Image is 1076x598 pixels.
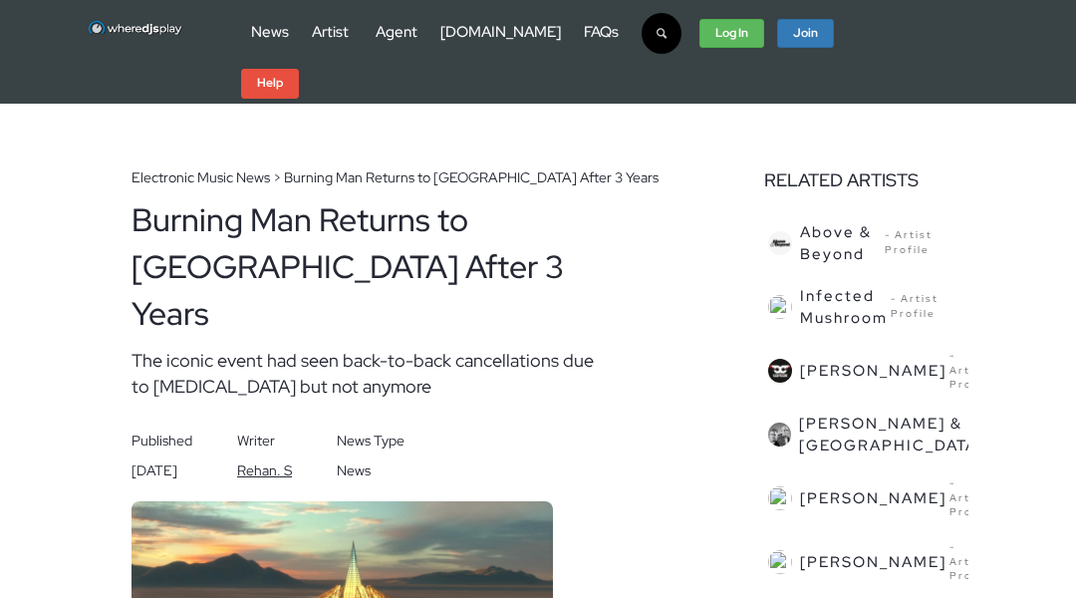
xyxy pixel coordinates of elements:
div: [PERSON_NAME] [764,345,945,397]
span: - Artist Profile [949,349,994,393]
a: Agent [376,22,417,42]
div: Above & Beyond [764,217,945,269]
img: 9872ed9fc22fc182d371c3e9ed316094.jpg [768,359,792,383]
div: Infected Mushroom [764,281,945,333]
a: [PERSON_NAME]- Artist Profile [764,524,945,588]
a: [DOMAIN_NAME] [440,22,561,42]
div: Writer [237,431,292,451]
a: News [251,22,289,42]
img: WhereDJsPlay [88,20,183,38]
div: RELATED ARTISTS [764,167,945,193]
span: - Artist Profile [949,476,994,520]
a: [PERSON_NAME]- Artist Profile [764,460,945,524]
div: Burning Man Returns to [GEOGRAPHIC_DATA] After 3 Years [132,197,614,338]
a: [PERSON_NAME]- Artist Profile [764,333,945,397]
img: 92cc227532d17e56e07902b254dfad10.jpg [768,231,792,255]
a: Artist [312,22,349,42]
a: Log In [699,19,764,49]
a: FAQs [584,22,619,42]
div: News [337,460,404,481]
strong: Log In [715,25,748,41]
strong: Help [257,75,283,91]
div: News Type [337,431,404,451]
a: Join [777,19,834,49]
div: Published [132,431,192,451]
a: [PERSON_NAME] & [GEOGRAPHIC_DATA] [764,397,945,460]
a: Infected Mushroom- Artist Profile [764,269,945,333]
div: [DATE] [132,460,192,481]
div: [PERSON_NAME] & [GEOGRAPHIC_DATA] [764,409,945,460]
span: - Artist Profile [891,292,941,321]
strong: Join [793,25,818,41]
span: - Artist Profile [885,228,941,257]
div: Rehan. S [237,460,292,481]
div: The iconic event had seen back-to-back cancellations due to [MEDICAL_DATA] but not anymore [132,348,614,401]
a: Help [241,69,299,99]
div: Electronic Music News > Burning Man Returns to [GEOGRAPHIC_DATA] After 3 Years [132,167,734,188]
div: [PERSON_NAME] [764,536,945,588]
img: c1fea270c48e8079d8ddf7d06d26ab52.png [768,423,792,447]
div: [PERSON_NAME] [764,472,945,524]
a: Above & Beyond- Artist Profile [764,205,945,269]
span: - Artist Profile [949,540,994,584]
